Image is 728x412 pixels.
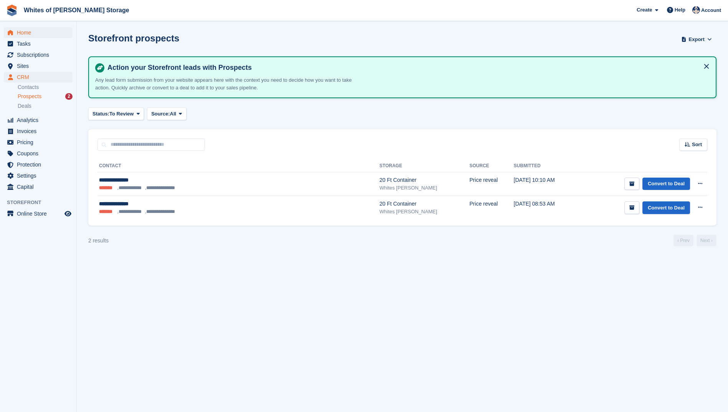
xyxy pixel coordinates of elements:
[17,148,63,159] span: Coupons
[514,196,578,220] td: [DATE] 08:53 AM
[380,200,469,208] div: 20 Ft Container
[4,208,73,219] a: menu
[18,84,73,91] a: Contacts
[17,126,63,137] span: Invoices
[672,235,718,246] nav: Page
[21,4,132,16] a: Whites of [PERSON_NAME] Storage
[88,107,144,120] button: Status: To Review
[151,110,170,118] span: Source:
[4,38,73,49] a: menu
[88,33,179,43] h1: Storefront prospects
[680,33,713,46] button: Export
[4,115,73,125] a: menu
[514,160,578,172] th: Submitted
[380,184,469,192] div: Whites [PERSON_NAME]
[17,49,63,60] span: Subscriptions
[65,93,73,100] div: 2
[4,49,73,60] a: menu
[6,5,18,16] img: stora-icon-8386f47178a22dfd0bd8f6a31ec36ba5ce8667c1dd55bd0f319d3a0aa187defe.svg
[17,181,63,192] span: Capital
[4,170,73,181] a: menu
[514,172,578,196] td: [DATE] 10:10 AM
[109,110,134,118] span: To Review
[104,63,710,72] h4: Action your Storefront leads with Prospects
[92,110,109,118] span: Status:
[17,208,63,219] span: Online Store
[17,137,63,148] span: Pricing
[4,137,73,148] a: menu
[380,208,469,216] div: Whites [PERSON_NAME]
[4,27,73,38] a: menu
[4,61,73,71] a: menu
[637,6,652,14] span: Create
[63,209,73,218] a: Preview store
[4,181,73,192] a: menu
[4,159,73,170] a: menu
[18,102,31,110] span: Deals
[97,160,380,172] th: Contact
[675,6,685,14] span: Help
[701,7,721,14] span: Account
[17,115,63,125] span: Analytics
[380,160,469,172] th: Storage
[674,235,693,246] a: Previous
[17,61,63,71] span: Sites
[697,235,716,246] a: Next
[18,102,73,110] a: Deals
[7,199,76,206] span: Storefront
[17,159,63,170] span: Protection
[469,160,513,172] th: Source
[642,201,690,214] a: Convert to Deal
[4,72,73,82] a: menu
[642,178,690,190] a: Convert to Deal
[17,27,63,38] span: Home
[469,196,513,220] td: Price reveal
[147,107,187,120] button: Source: All
[88,237,109,245] div: 2 results
[4,148,73,159] a: menu
[692,6,700,14] img: Wendy
[18,92,73,101] a: Prospects 2
[95,76,364,91] p: Any lead form submission from your website appears here with the context you need to decide how y...
[380,176,469,184] div: 20 Ft Container
[17,38,63,49] span: Tasks
[692,141,702,148] span: Sort
[4,126,73,137] a: menu
[17,72,63,82] span: CRM
[17,170,63,181] span: Settings
[170,110,177,118] span: All
[689,36,705,43] span: Export
[18,93,41,100] span: Prospects
[469,172,513,196] td: Price reveal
